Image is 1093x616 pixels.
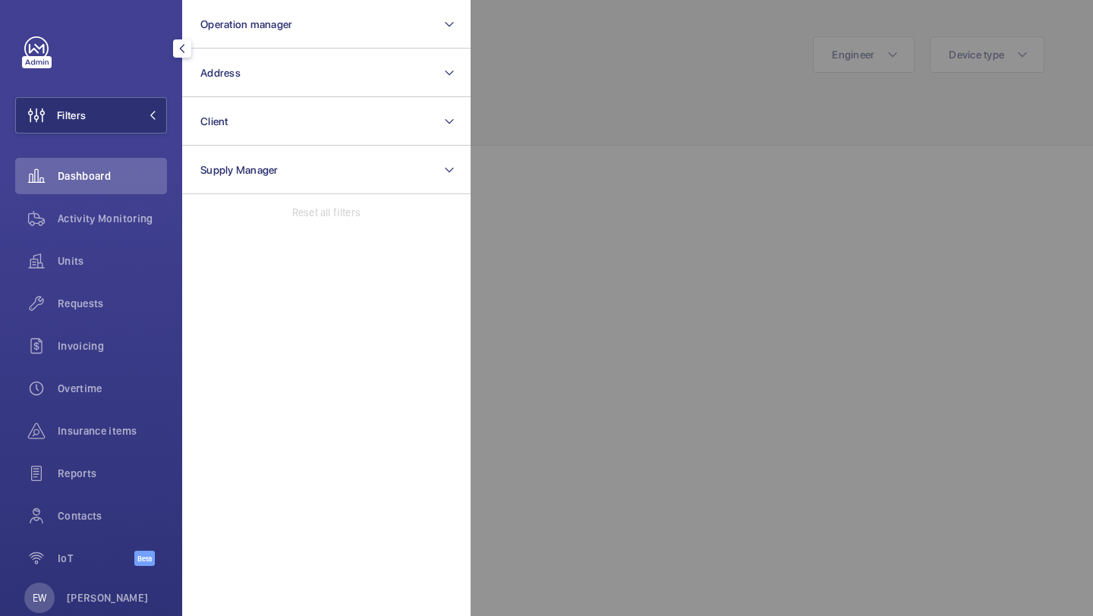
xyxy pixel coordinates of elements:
[58,551,134,566] span: IoT
[67,590,149,605] p: [PERSON_NAME]
[58,466,167,481] span: Reports
[33,590,46,605] p: EW
[58,211,167,226] span: Activity Monitoring
[58,338,167,354] span: Invoicing
[58,423,167,438] span: Insurance items
[134,551,155,566] span: Beta
[58,253,167,269] span: Units
[15,97,167,134] button: Filters
[58,168,167,184] span: Dashboard
[58,381,167,396] span: Overtime
[58,296,167,311] span: Requests
[57,108,86,123] span: Filters
[58,508,167,523] span: Contacts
